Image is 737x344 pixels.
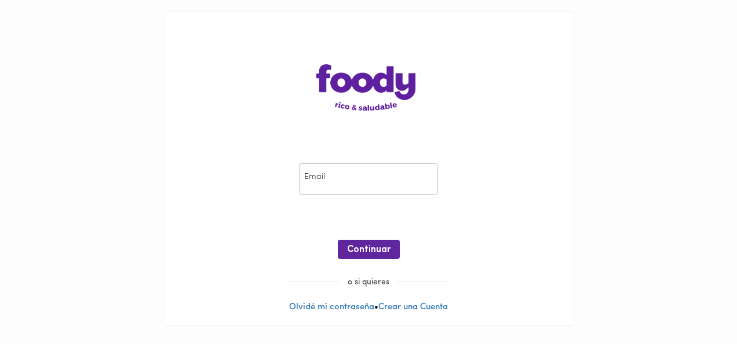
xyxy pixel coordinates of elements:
[670,277,725,332] iframe: Messagebird Livechat Widget
[299,163,438,195] input: pepitoperez@gmail.com
[347,244,391,255] span: Continuar
[163,12,574,325] div: •
[341,278,396,287] span: o si quieres
[316,64,421,111] img: logo-main-page.png
[338,240,400,259] button: Continuar
[378,303,448,312] a: Crear una Cuenta
[289,303,374,312] a: Olvidé mi contraseña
